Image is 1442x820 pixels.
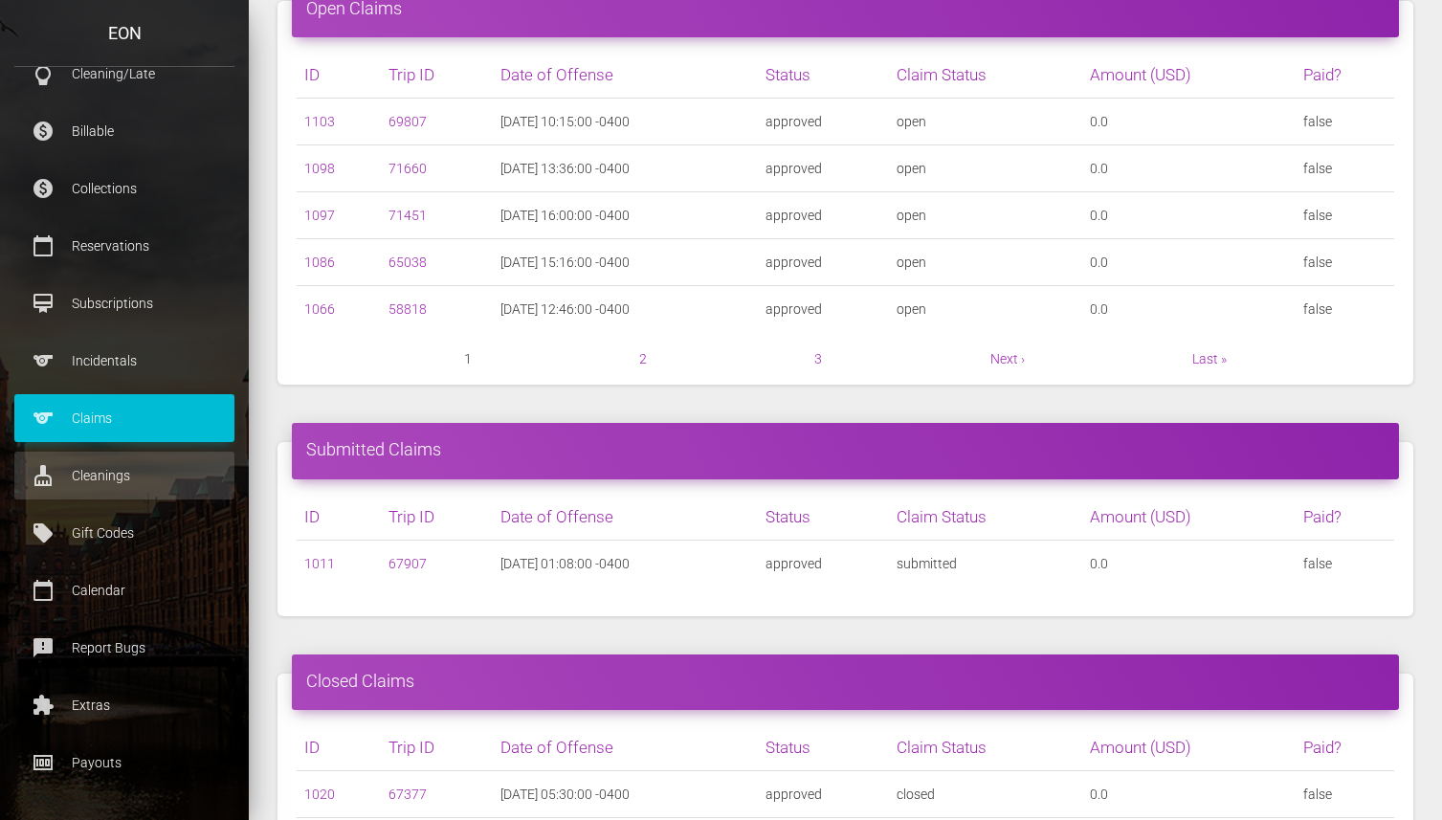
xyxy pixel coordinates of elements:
td: approved [758,540,889,587]
a: feedback Report Bugs [14,624,234,672]
a: paid Collections [14,165,234,212]
td: [DATE] 16:00:00 -0400 [493,192,758,239]
th: Amount (USD) [1082,494,1297,541]
th: Date of Offense [493,724,758,771]
th: Trip ID [381,494,493,541]
a: 1097 [304,208,335,223]
th: ID [297,724,381,771]
a: 1011 [304,556,335,571]
span: 1 [464,347,472,370]
a: 71451 [388,208,427,223]
td: 0.0 [1082,770,1297,817]
th: Trip ID [381,724,493,771]
th: Claim Status [889,52,1082,99]
th: ID [297,52,381,99]
h4: Submitted Claims [306,437,1385,461]
a: local_offer Gift Codes [14,509,234,557]
p: Incidentals [29,346,220,375]
a: cleaning_services Cleanings [14,452,234,499]
th: Date of Offense [493,494,758,541]
p: Payouts [29,748,220,777]
a: 1020 [304,787,335,802]
a: extension Extras [14,681,234,729]
td: open [889,239,1082,286]
td: open [889,192,1082,239]
p: Gift Codes [29,519,220,547]
h4: Closed Claims [306,669,1385,693]
a: 69807 [388,114,427,129]
a: 1066 [304,301,335,317]
a: Last » [1192,351,1227,366]
a: 65038 [388,255,427,270]
td: false [1296,99,1394,145]
a: sports Incidentals [14,337,234,385]
td: submitted [889,540,1082,587]
td: false [1296,239,1394,286]
td: approved [758,286,889,333]
td: approved [758,145,889,192]
td: 0.0 [1082,192,1297,239]
a: card_membership Subscriptions [14,279,234,327]
th: ID [297,494,381,541]
td: open [889,99,1082,145]
p: Cleanings [29,461,220,490]
td: open [889,145,1082,192]
p: Claims [29,404,220,432]
a: Next › [990,351,1025,366]
th: Amount (USD) [1082,724,1297,771]
a: 3 [814,351,822,366]
td: false [1296,286,1394,333]
td: [DATE] 15:16:00 -0400 [493,239,758,286]
td: false [1296,145,1394,192]
td: false [1296,540,1394,587]
a: 1103 [304,114,335,129]
a: 1086 [304,255,335,270]
th: Date of Offense [493,52,758,99]
a: 2 [639,351,647,366]
td: 0.0 [1082,145,1297,192]
a: money Payouts [14,739,234,787]
td: [DATE] 12:46:00 -0400 [493,286,758,333]
td: approved [758,770,889,817]
th: Status [758,52,889,99]
td: 0.0 [1082,99,1297,145]
td: [DATE] 13:36:00 -0400 [493,145,758,192]
th: Status [758,724,889,771]
th: Paid? [1296,724,1394,771]
p: Report Bugs [29,633,220,662]
p: Collections [29,174,220,203]
a: calendar_today Reservations [14,222,234,270]
td: [DATE] 05:30:00 -0400 [493,770,758,817]
td: approved [758,192,889,239]
p: Reservations [29,232,220,260]
td: [DATE] 10:15:00 -0400 [493,99,758,145]
a: calendar_today Calendar [14,566,234,614]
p: Subscriptions [29,289,220,318]
a: 67377 [388,787,427,802]
nav: pager [297,347,1394,370]
td: 0.0 [1082,286,1297,333]
a: 71660 [388,161,427,176]
th: Paid? [1296,52,1394,99]
th: Amount (USD) [1082,52,1297,99]
th: Paid? [1296,494,1394,541]
th: Trip ID [381,52,493,99]
th: Status [758,494,889,541]
p: Calendar [29,576,220,605]
td: 0.0 [1082,540,1297,587]
td: closed [889,770,1082,817]
a: 58818 [388,301,427,317]
td: false [1296,770,1394,817]
a: sports Claims [14,394,234,442]
a: 67907 [388,556,427,571]
td: open [889,286,1082,333]
th: Claim Status [889,494,1082,541]
td: [DATE] 01:08:00 -0400 [493,540,758,587]
p: Billable [29,117,220,145]
a: 1098 [304,161,335,176]
a: watch Cleaning/Late [14,50,234,98]
p: Cleaning/Late [29,59,220,88]
p: Extras [29,691,220,720]
a: paid Billable [14,107,234,155]
td: false [1296,192,1394,239]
